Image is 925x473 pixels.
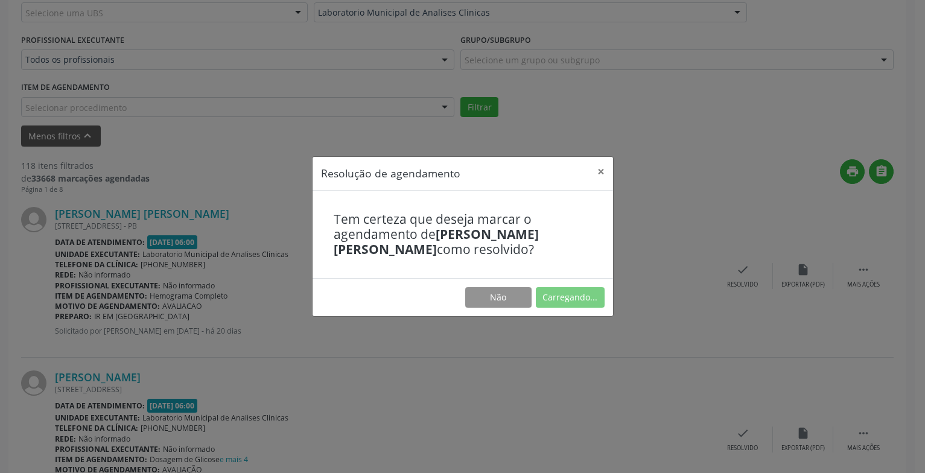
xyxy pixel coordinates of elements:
button: Close [589,157,613,186]
h5: Resolução de agendamento [321,165,460,181]
b: [PERSON_NAME] [PERSON_NAME] [334,226,539,258]
button: Carregando... [536,287,605,308]
h4: Tem certeza que deseja marcar o agendamento de como resolvido? [334,212,592,258]
button: Não [465,287,532,308]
